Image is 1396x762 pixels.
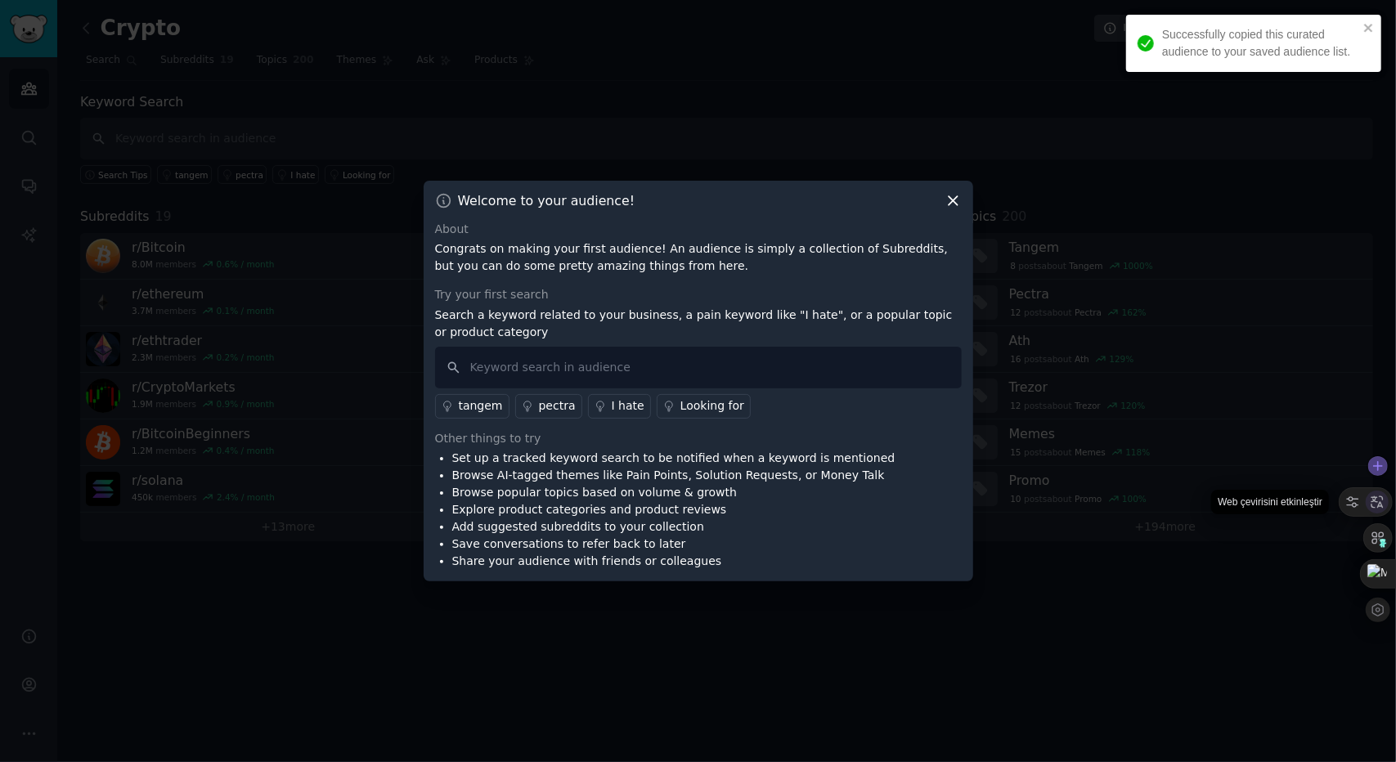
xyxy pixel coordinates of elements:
[452,501,896,518] li: Explore product categories and product reviews
[1162,26,1358,61] div: Successfully copied this curated audience to your saved audience list.
[459,397,503,415] div: tangem
[452,484,896,501] li: Browse popular topics based on volume & growth
[435,347,962,388] input: Keyword search in audience
[452,518,896,536] li: Add suggested subreddits to your collection
[435,430,962,447] div: Other things to try
[435,286,962,303] div: Try your first search
[452,467,896,484] li: Browse AI-tagged themes like Pain Points, Solution Requests, or Money Talk
[515,394,582,419] a: pectra
[458,192,635,209] h3: Welcome to your audience!
[1363,21,1375,34] button: close
[452,450,896,467] li: Set up a tracked keyword search to be notified when a keyword is mentioned
[435,307,962,341] p: Search a keyword related to your business, a pain keyword like "I hate", or a popular topic or pr...
[435,221,962,238] div: About
[680,397,744,415] div: Looking for
[539,397,576,415] div: pectra
[612,397,644,415] div: I hate
[435,394,509,419] a: tangem
[452,536,896,553] li: Save conversations to refer back to later
[435,240,962,275] p: Congrats on making your first audience! An audience is simply a collection of Subreddits, but you...
[588,394,651,419] a: I hate
[657,394,751,419] a: Looking for
[452,553,896,570] li: Share your audience with friends or colleagues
